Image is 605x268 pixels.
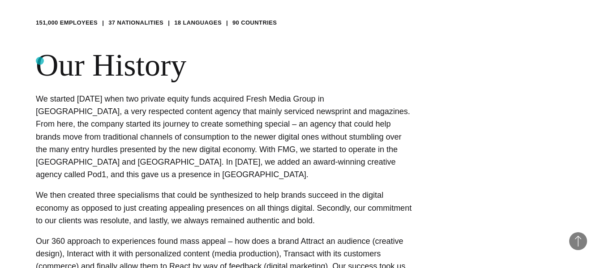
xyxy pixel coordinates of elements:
p: We then created three specialisms that could be synthesized to help brands succeed in the digital... [36,189,412,227]
button: Back to Top [569,232,587,250]
h2: Our History [36,47,569,84]
p: We started [DATE] when two private equity funds acquired Fresh Media Group in [GEOGRAPHIC_DATA], ... [36,93,412,181]
li: 37 NATIONALITIES [108,18,163,27]
li: 90 COUNTRIES [232,18,277,27]
li: 18 LANGUAGES [174,18,222,27]
li: 151,000 EMPLOYEES [36,18,98,27]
